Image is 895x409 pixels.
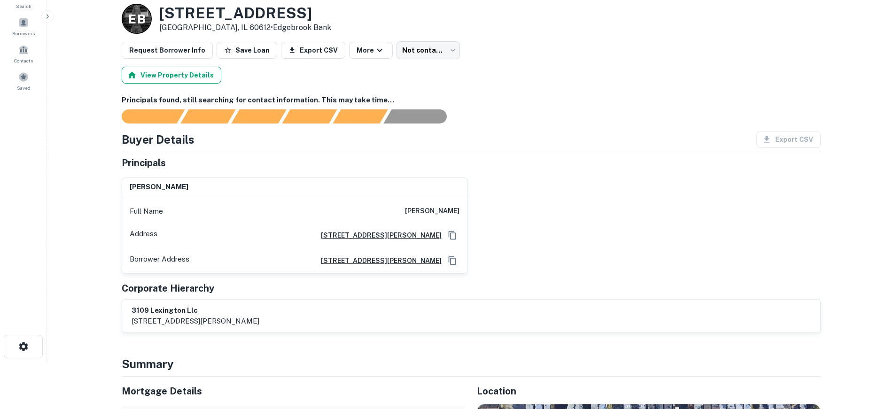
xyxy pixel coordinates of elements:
h4: Summary [122,355,821,372]
div: Documents found, AI parsing details... [231,109,286,123]
div: Your request is received and processing... [180,109,235,123]
p: Full Name [130,206,163,217]
a: Borrowers [3,14,44,39]
h6: [PERSON_NAME] [405,206,459,217]
button: Copy Address [445,254,459,268]
a: [STREET_ADDRESS][PERSON_NAME] [313,230,442,240]
p: Address [130,228,157,242]
span: Borrowers [12,30,35,37]
a: Saved [3,68,44,93]
div: Principals found, still searching for contact information. This may take time... [333,109,388,123]
div: Principals found, AI now looking for contact information... [282,109,337,123]
h5: Corporate Hierarchy [122,281,214,295]
p: Borrower Address [130,254,189,268]
h6: 3109 lexington llc [132,305,259,316]
h3: [STREET_ADDRESS] [159,4,331,22]
h5: Location [477,384,821,398]
span: Contacts [14,57,33,64]
iframe: Chat Widget [848,334,895,379]
h6: Principals found, still searching for contact information. This may take time... [122,95,821,106]
button: More [349,42,393,59]
h6: [PERSON_NAME] [130,182,188,193]
a: Edgebrook Bank [273,23,331,32]
button: Request Borrower Info [122,42,213,59]
h4: Buyer Details [122,131,195,148]
a: [STREET_ADDRESS][PERSON_NAME] [313,255,442,266]
button: Copy Address [445,228,459,242]
p: [STREET_ADDRESS][PERSON_NAME] [132,316,259,327]
a: E B [122,4,152,34]
h5: Principals [122,156,166,170]
button: Export CSV [281,42,345,59]
div: AI fulfillment process complete. [384,109,458,123]
button: View Property Details [122,67,221,84]
a: Contacts [3,41,44,66]
h5: Mortgage Details [122,384,466,398]
p: [GEOGRAPHIC_DATA], IL 60612 • [159,22,331,33]
span: Saved [17,84,31,92]
span: Search [16,2,31,10]
div: Sending borrower request to AI... [110,109,181,123]
p: E B [128,10,145,28]
button: Save Loan [217,42,277,59]
div: Not contacted [397,41,460,59]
